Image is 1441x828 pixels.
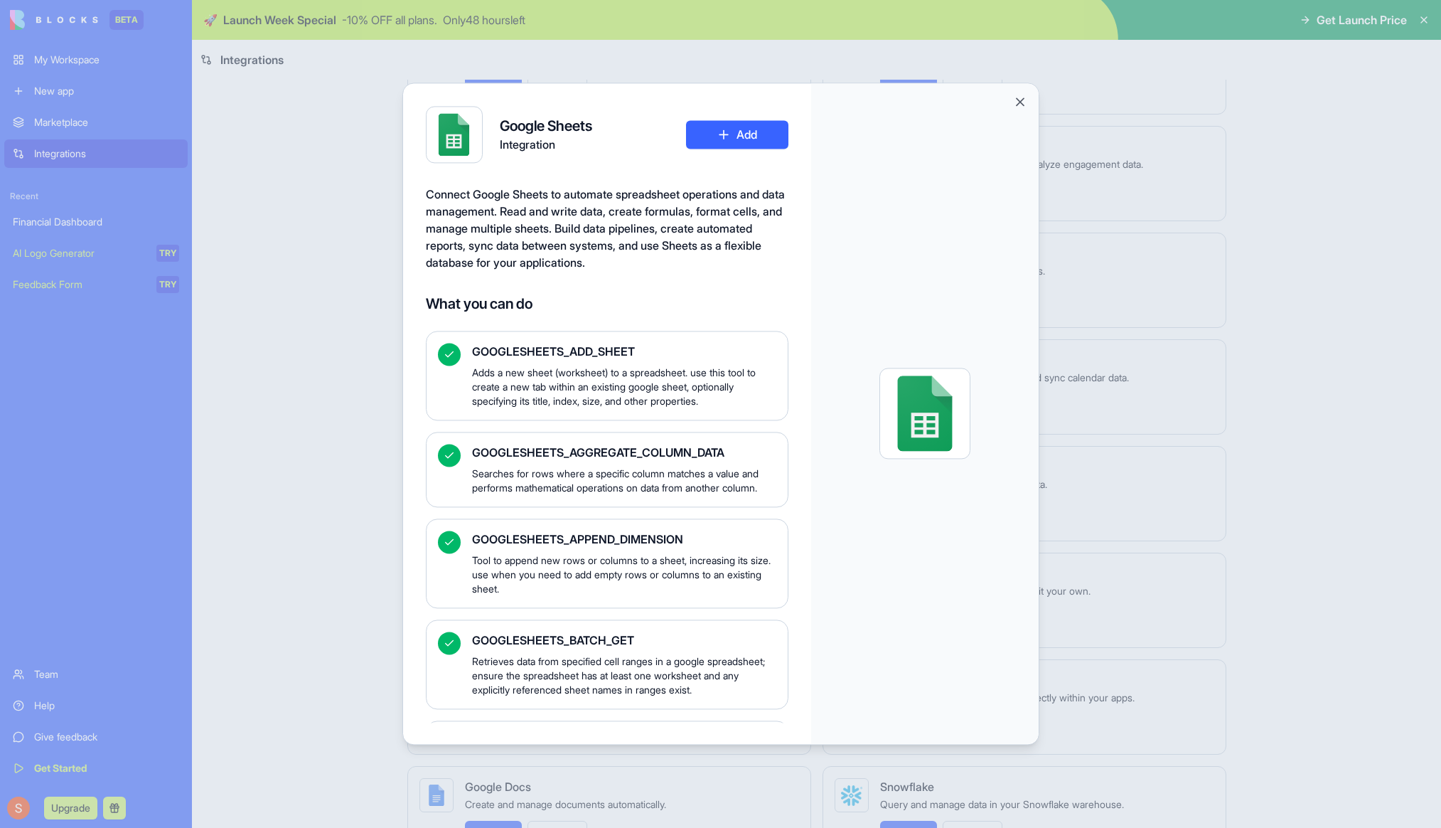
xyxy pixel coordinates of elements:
span: GOOGLESHEETS_APPEND_DIMENSION [472,531,776,548]
span: GOOGLESHEETS_ADD_SHEET [472,343,776,360]
span: GOOGLESHEETS_BATCH_GET [472,632,776,649]
h4: What you can do [426,294,788,314]
span: Adds a new sheet (worksheet) to a spreadsheet. use this tool to create a new tab within an existi... [472,366,776,408]
button: Add [686,120,788,149]
span: Connect Google Sheets to automate spreadsheet operations and data management. Read and write data... [426,187,785,270]
span: GOOGLESHEETS_AGGREGATE_COLUMN_DATA [472,444,776,461]
button: Close [1013,95,1027,109]
span: Searches for rows where a specific column matches a value and performs mathematical operations on... [472,467,776,495]
span: Tool to append new rows or columns to a sheet, increasing its size. use when you need to add empt... [472,553,776,596]
h4: Google Sheets [500,116,592,136]
span: Retrieves data from specified cell ranges in a google spreadsheet; ensure the spreadsheet has at ... [472,654,776,697]
span: Integration [500,136,592,153]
